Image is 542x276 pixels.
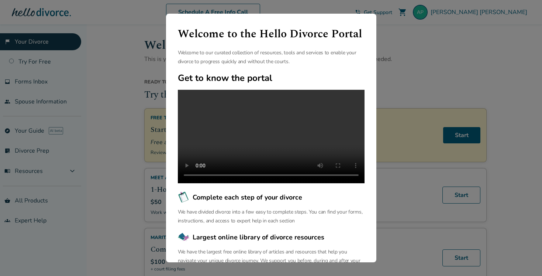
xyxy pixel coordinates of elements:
h1: Welcome to the Hello Divorce Portal [178,25,365,42]
img: Largest online library of divorce resources [178,231,190,243]
h2: Get to know the portal [178,72,365,84]
p: Welcome to our curated collection of resources, tools and services to enable your divorce to prog... [178,48,365,66]
p: We have the largest free online library of articles and resources that help you navigate your uni... [178,248,365,274]
p: We have divided divorce into a few easy to complete steps. You can find your forms, instructions,... [178,208,365,225]
img: Complete each step of your divorce [178,191,190,203]
span: Complete each step of your divorce [193,192,302,202]
iframe: Chat Widget [505,241,542,276]
span: Largest online library of divorce resources [193,232,324,242]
